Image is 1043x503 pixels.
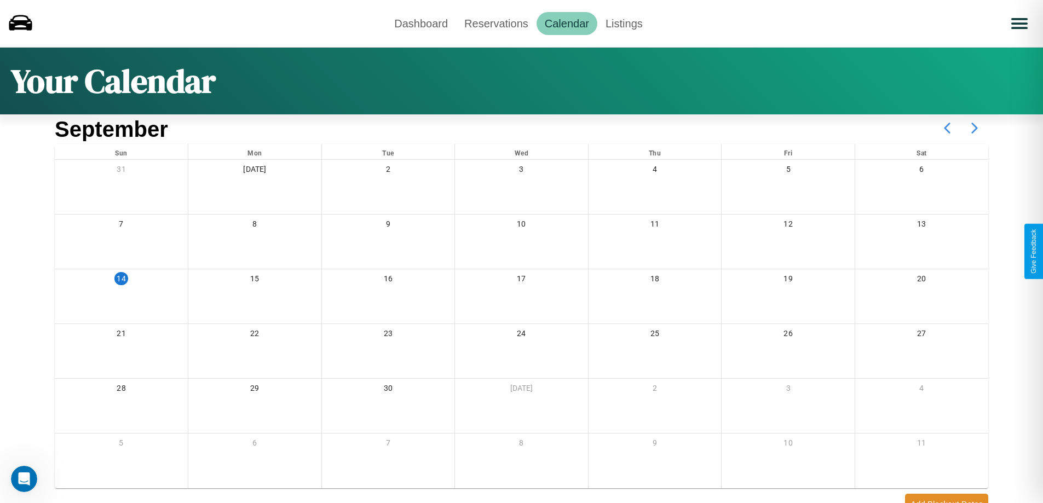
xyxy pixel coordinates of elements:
[55,379,188,401] div: 28
[722,379,855,401] div: 3
[188,144,321,159] div: Mon
[855,269,988,292] div: 20
[55,117,168,142] h2: September
[188,215,321,237] div: 8
[855,379,988,401] div: 4
[455,324,588,346] div: 24
[455,160,588,182] div: 3
[188,324,321,346] div: 22
[188,269,321,292] div: 15
[722,324,855,346] div: 26
[55,144,188,159] div: Sun
[456,12,537,35] a: Reservations
[855,160,988,182] div: 6
[455,269,588,292] div: 17
[455,144,588,159] div: Wed
[322,269,455,292] div: 16
[722,160,855,182] div: 5
[188,160,321,182] div: [DATE]
[55,215,188,237] div: 7
[855,433,988,456] div: 11
[722,215,855,237] div: 12
[455,433,588,456] div: 8
[455,379,588,401] div: [DATE]
[11,466,37,492] iframe: Intercom live chat
[589,144,722,159] div: Thu
[55,324,188,346] div: 21
[322,215,455,237] div: 9
[322,324,455,346] div: 23
[322,379,455,401] div: 30
[855,324,988,346] div: 27
[114,272,128,285] div: 14
[322,160,455,182] div: 2
[386,12,456,35] a: Dashboard
[589,269,722,292] div: 18
[855,215,988,237] div: 13
[537,12,597,35] a: Calendar
[589,324,722,346] div: 25
[1030,229,1038,274] div: Give Feedback
[55,433,188,456] div: 5
[188,433,321,456] div: 6
[55,160,188,182] div: 31
[322,433,455,456] div: 7
[589,433,722,456] div: 9
[589,215,722,237] div: 11
[722,144,855,159] div: Fri
[455,215,588,237] div: 10
[11,59,216,103] h1: Your Calendar
[722,433,855,456] div: 10
[589,379,722,401] div: 2
[589,160,722,182] div: 4
[188,379,321,401] div: 29
[1004,8,1035,39] button: Open menu
[855,144,988,159] div: Sat
[322,144,455,159] div: Tue
[722,269,855,292] div: 19
[597,12,651,35] a: Listings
